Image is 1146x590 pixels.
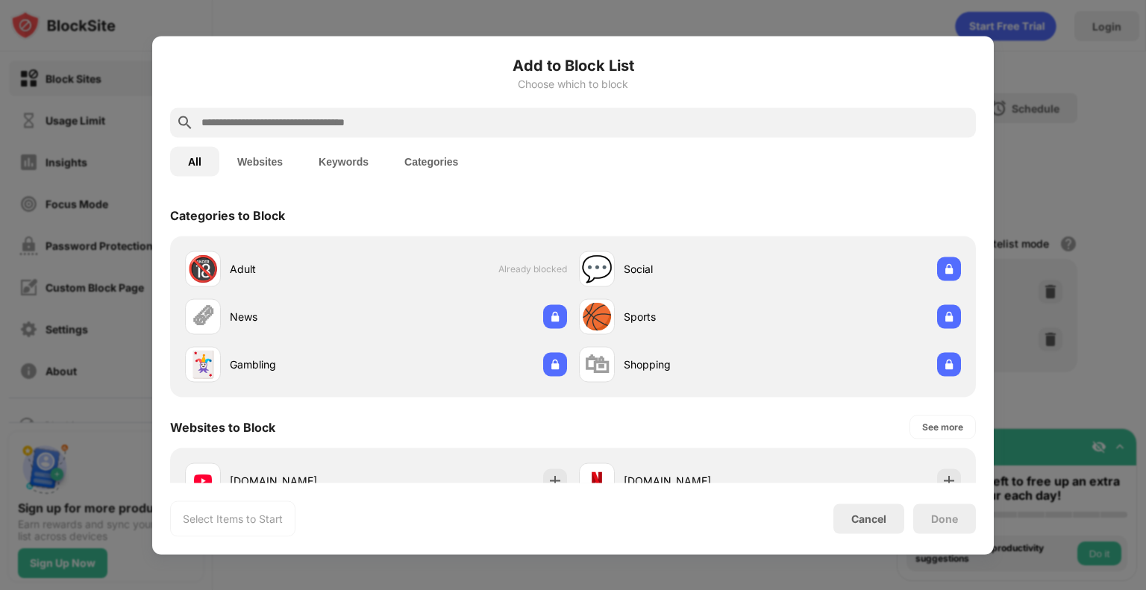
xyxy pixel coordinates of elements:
div: [DOMAIN_NAME] [624,473,770,489]
div: Adult [230,261,376,277]
div: 💬 [581,254,613,284]
div: News [230,309,376,324]
button: Categories [386,146,476,176]
div: 🔞 [187,254,219,284]
div: Done [931,512,958,524]
div: Select Items to Start [183,511,283,526]
div: Categories to Block [170,207,285,222]
h6: Add to Block List [170,54,976,76]
img: favicons [588,471,606,489]
div: 🃏 [187,349,219,380]
div: Choose which to block [170,78,976,90]
button: All [170,146,219,176]
div: Shopping [624,357,770,372]
div: See more [922,419,963,434]
div: 🛍 [584,349,610,380]
button: Keywords [301,146,386,176]
button: Websites [219,146,301,176]
span: Already blocked [498,263,567,274]
div: [DOMAIN_NAME] [230,473,376,489]
div: Social [624,261,770,277]
div: Websites to Block [170,419,275,434]
img: favicons [194,471,212,489]
div: 🏀 [581,301,613,332]
div: 🗞 [190,301,216,332]
div: Sports [624,309,770,324]
div: Gambling [230,357,376,372]
div: Cancel [851,512,886,525]
img: search.svg [176,113,194,131]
